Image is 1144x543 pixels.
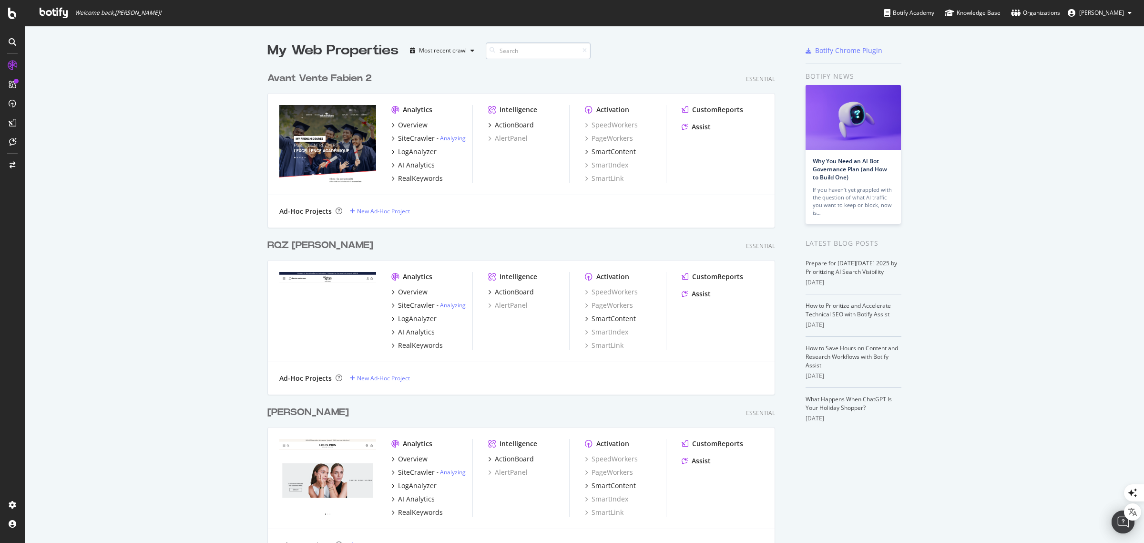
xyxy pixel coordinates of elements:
div: CustomReports [667,439,718,449]
div: SmartLink [560,341,599,350]
a: Analyzing [415,134,441,142]
div: Intelligence [475,439,512,449]
a: SmartIndex [560,327,603,337]
div: Essential [721,242,750,250]
a: [PERSON_NAME] [243,406,328,419]
a: RealKeywords [367,508,418,517]
a: SmartContent [560,147,611,157]
div: [DATE] [781,278,877,287]
div: - [412,134,441,142]
div: PageWorkers [560,468,608,477]
a: CustomReports [657,272,718,282]
div: LogAnalyzer [373,147,412,157]
a: SiteCrawler- Analyzing [367,468,441,477]
div: SmartContent [567,147,611,157]
img: rqz-galerieslafayette.com [255,272,351,349]
img: Why You Need an AI Bot Governance Plan (and How to Build One) [781,85,876,150]
a: LogAnalyzer [367,147,412,157]
span: Welcome back, [PERSON_NAME] ! [50,9,136,17]
div: LogAnalyzer [373,314,412,324]
div: Knowledge Base [920,8,976,18]
div: RQZ [PERSON_NAME] [243,239,348,252]
a: ActionBoard [463,120,509,130]
div: - [412,301,441,309]
div: Latest Blog Posts [781,238,877,249]
div: [DATE] [781,321,877,329]
div: CustomReports [667,272,718,282]
div: Activation [572,439,604,449]
a: New Ad-Hoc Project [325,374,385,382]
div: ActionBoard [470,454,509,464]
a: New Ad-Hoc Project [325,207,385,215]
img: louispion.fr [255,439,351,516]
div: Assist [667,456,686,466]
div: Most recent crawl [394,48,442,53]
span: Olivier Job [1054,9,1099,17]
a: Overview [367,454,403,464]
a: Botify Chrome Plugin [781,46,858,55]
a: AI Analytics [367,327,410,337]
div: SmartContent [567,481,611,491]
div: Ad-Hoc Projects [255,207,307,216]
a: Analyzing [415,301,441,309]
button: [PERSON_NAME] [1035,5,1114,21]
a: LogAnalyzer [367,481,412,491]
a: SmartIndex [560,160,603,170]
a: How to Save Hours on Content and Research Workflows with Botify Assist [781,344,873,369]
div: Open Intercom Messenger [1087,511,1110,533]
a: ActionBoard [463,454,509,464]
div: Organizations [986,8,1035,18]
a: Prepare for [DATE][DATE] 2025 by Prioritizing AI Search Visibility [781,259,872,276]
div: Open Intercom Messenger [1112,511,1134,533]
div: Botify Academy [859,8,909,18]
div: New Ad-Hoc Project [332,374,385,382]
a: Avant Vente Fabien 2 [243,72,351,85]
a: SpeedWorkers [560,120,613,130]
div: RealKeywords [373,174,418,183]
a: RealKeywords [367,174,418,183]
div: ActionBoard [470,287,509,297]
div: SiteCrawler [373,468,410,477]
a: PageWorkers [560,301,608,310]
a: AI Analytics [367,160,410,170]
div: CustomReports [667,105,718,115]
div: ActionBoard [470,120,509,130]
div: If you haven’t yet grappled with the question of what AI traffic you want to keep or block, now is… [788,186,869,217]
div: New Ad-Hoc Project [332,207,385,215]
a: Overview [367,287,403,297]
a: SmartLink [560,508,599,517]
a: SmartContent [560,314,611,324]
div: Essential [721,409,750,417]
a: SpeedWorkers [560,454,613,464]
div: Activation [572,272,604,282]
div: RealKeywords [373,508,418,517]
a: ActionBoard [463,287,509,297]
a: SpeedWorkers [560,287,613,297]
input: Search [461,42,566,59]
div: Overview [373,120,403,130]
a: SiteCrawler- Analyzing [367,134,441,143]
div: AlertPanel [463,468,503,477]
div: [DATE] [781,372,877,380]
div: SmartIndex [560,494,603,504]
a: Assist [657,122,686,132]
div: [DATE] [781,414,877,423]
div: Assist [667,122,686,132]
a: CustomReports [657,439,718,449]
div: Intelligence [475,105,512,115]
div: AlertPanel [463,134,503,143]
a: LogAnalyzer [367,314,412,324]
a: RQZ [PERSON_NAME] [243,239,352,252]
div: SiteCrawler [373,301,410,310]
a: AlertPanel [463,301,503,310]
a: How to Prioritize and Accelerate Technical SEO with Botify Assist [781,302,866,318]
div: LogAnalyzer [373,481,412,491]
div: Activation [572,105,604,115]
a: What Happens When ChatGPT Is Your Holiday Shopper? [781,395,867,412]
div: SiteCrawler [373,134,410,143]
div: My Web Properties [243,41,374,60]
